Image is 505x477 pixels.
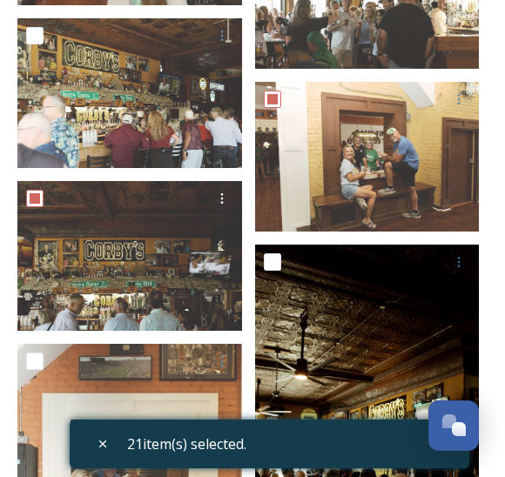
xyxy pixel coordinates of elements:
[17,181,242,331] img: Corbys-06.jpg
[127,433,246,454] span: 21 item(s) selected.
[17,18,242,168] img: Corbys-07.jpg
[255,82,480,232] img: Corbys-03.jpg
[428,400,479,451] button: Open Chat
